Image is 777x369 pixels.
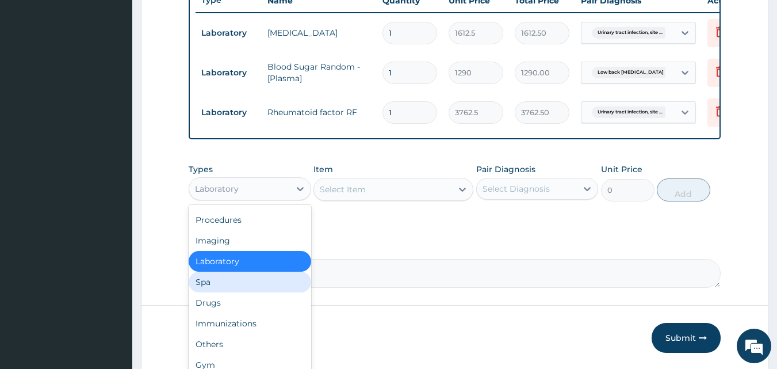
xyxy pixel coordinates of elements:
div: Laboratory [189,251,311,272]
td: Blood Sugar Random - [Plasma] [262,55,377,90]
textarea: Type your message and hit 'Enter' [6,246,219,287]
div: Minimize live chat window [189,6,216,33]
div: Imaging [189,230,311,251]
div: Drugs [189,292,311,313]
div: Select Diagnosis [483,183,550,195]
label: Comment [189,243,721,253]
div: Immunizations [189,313,311,334]
div: Others [189,334,311,355]
td: Rheumatoid factor RF [262,101,377,124]
td: [MEDICAL_DATA] [262,21,377,44]
td: Laboratory [196,102,262,123]
label: Item [313,163,333,175]
label: Unit Price [601,163,642,175]
span: Urinary tract infection, site ... [592,27,668,39]
span: We're online! [67,111,159,227]
img: d_794563401_company_1708531726252_794563401 [21,58,47,86]
button: Submit [652,323,721,353]
label: Pair Diagnosis [476,163,535,175]
td: Laboratory [196,62,262,83]
span: Low back [MEDICAL_DATA] [592,67,669,78]
span: Urinary tract infection, site ... [592,106,668,118]
div: Laboratory [195,183,239,195]
label: Types [189,165,213,174]
div: Procedures [189,210,311,230]
td: Laboratory [196,22,262,44]
div: Spa [189,272,311,292]
div: Select Item [320,184,366,195]
button: Add [657,178,710,201]
div: Chat with us now [60,64,193,79]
